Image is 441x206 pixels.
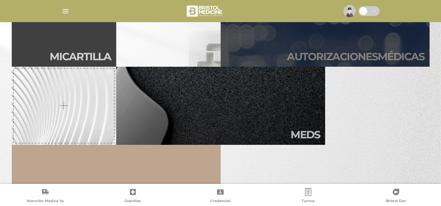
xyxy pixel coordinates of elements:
[186,3,225,19] img: bristol-medicine-blanco.png
[124,199,141,204] span: Guardias
[89,188,177,205] a: Guardias
[352,188,440,205] a: Bristol Doc
[343,5,356,17] img: profile-placeholder.svg
[302,199,315,204] span: Turnos
[1,188,89,205] a: Atención Médica Ya
[386,199,406,204] span: Bristol Doc
[264,188,352,205] a: Turnos
[27,199,64,204] span: Atención Médica Ya
[210,199,230,204] span: Credencial
[287,50,424,63] h2: Autori zaciones médicas
[291,129,320,141] h2: Meds
[50,50,111,63] h2: Mi car tilla
[177,188,264,205] a: Credencial
[116,67,325,145] a: Meds
[61,7,70,15] img: Cober_menu-lines-white.svg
